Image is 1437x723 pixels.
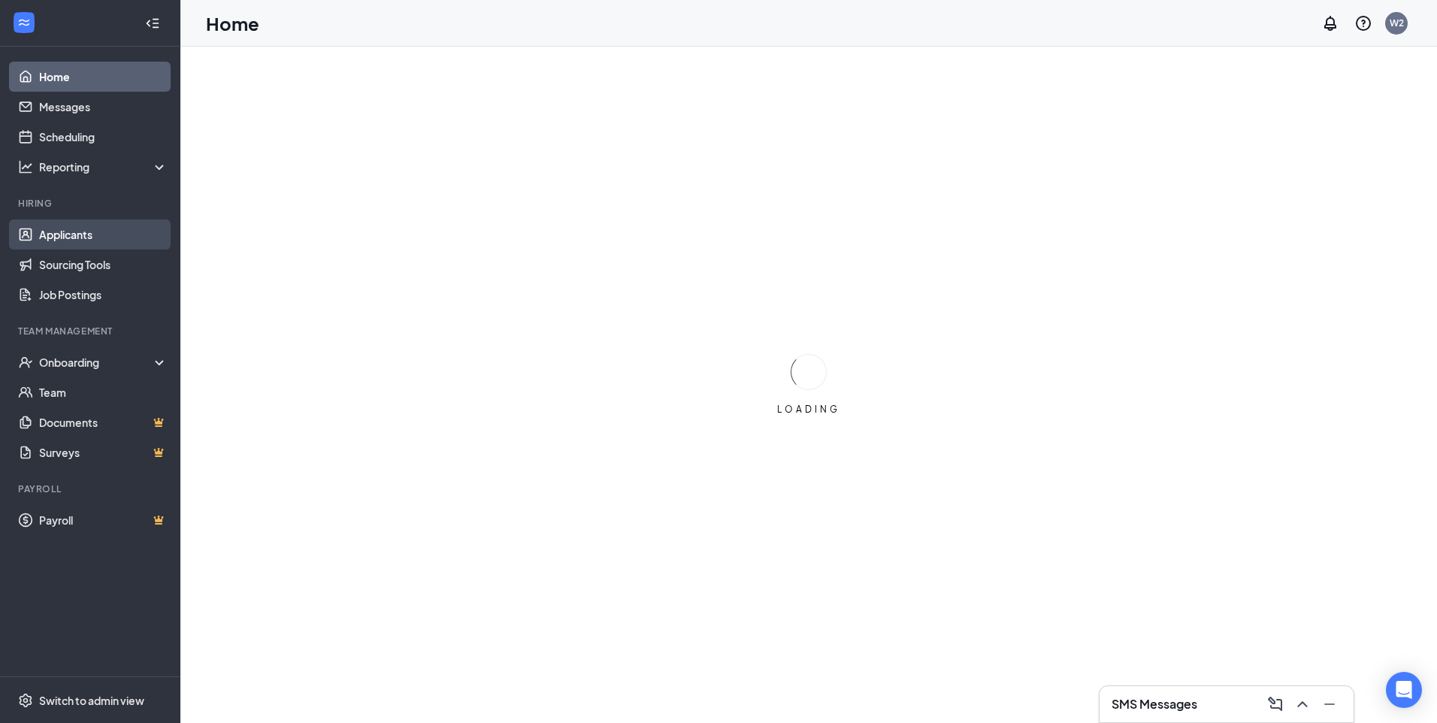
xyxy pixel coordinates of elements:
[18,355,33,370] svg: UserCheck
[39,250,168,280] a: Sourcing Tools
[771,403,846,416] div: LOADING
[1293,695,1311,713] svg: ChevronUp
[39,407,168,437] a: DocumentsCrown
[1321,14,1339,32] svg: Notifications
[18,159,33,174] svg: Analysis
[1318,692,1342,716] button: Minimize
[39,219,168,250] a: Applicants
[1390,17,1404,29] div: W2
[39,159,168,174] div: Reporting
[39,122,168,152] a: Scheduling
[18,693,33,708] svg: Settings
[18,197,165,210] div: Hiring
[18,325,165,337] div: Team Management
[145,16,160,31] svg: Collapse
[1354,14,1372,32] svg: QuestionInfo
[18,483,165,495] div: Payroll
[39,437,168,467] a: SurveysCrown
[17,15,32,30] svg: WorkstreamLogo
[39,693,144,708] div: Switch to admin view
[39,505,168,535] a: PayrollCrown
[1290,692,1314,716] button: ChevronUp
[39,92,168,122] a: Messages
[39,355,155,370] div: Onboarding
[206,11,259,36] h1: Home
[1386,672,1422,708] div: Open Intercom Messenger
[39,280,168,310] a: Job Postings
[1263,692,1287,716] button: ComposeMessage
[1321,695,1339,713] svg: Minimize
[1112,696,1197,712] h3: SMS Messages
[39,62,168,92] a: Home
[1266,695,1284,713] svg: ComposeMessage
[39,377,168,407] a: Team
